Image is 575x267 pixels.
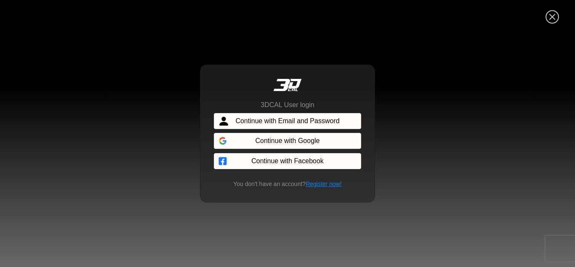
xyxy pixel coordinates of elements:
[251,156,324,166] span: Continue with Facebook
[306,181,342,187] a: Register now!
[235,116,339,126] span: Continue with Email and Password
[261,101,314,109] h6: 3DCAL User login
[228,180,346,189] small: You don't have an account?
[214,153,361,169] button: Continue with Facebook
[214,113,361,129] button: Continue with Email and Password
[541,5,564,29] button: Close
